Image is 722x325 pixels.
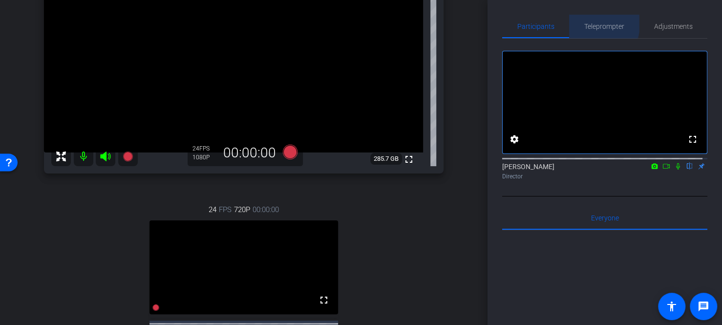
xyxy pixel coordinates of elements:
[318,294,330,306] mat-icon: fullscreen
[502,162,707,181] div: [PERSON_NAME]
[666,301,678,312] mat-icon: accessibility
[209,204,216,215] span: 24
[684,161,696,170] mat-icon: flip
[192,145,217,152] div: 24
[591,215,619,221] span: Everyone
[403,153,415,165] mat-icon: fullscreen
[502,172,707,181] div: Director
[517,23,554,30] span: Participants
[654,23,693,30] span: Adjustments
[584,23,624,30] span: Teleprompter
[234,204,250,215] span: 720P
[698,301,709,312] mat-icon: message
[192,153,217,161] div: 1080P
[199,145,210,152] span: FPS
[253,204,279,215] span: 00:00:00
[217,145,282,161] div: 00:00:00
[219,204,232,215] span: FPS
[687,133,699,145] mat-icon: fullscreen
[370,153,402,165] span: 285.7 GB
[509,133,520,145] mat-icon: settings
